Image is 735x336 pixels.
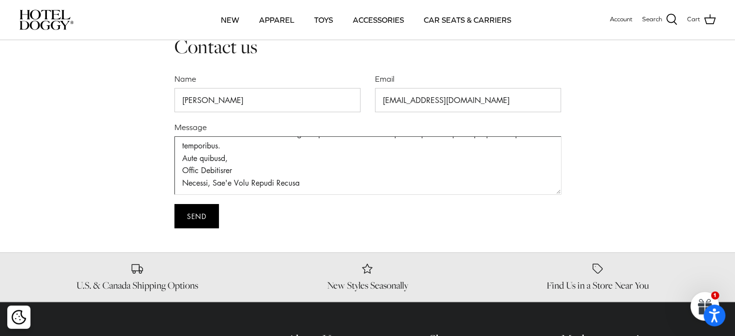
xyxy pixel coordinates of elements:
[610,15,633,23] span: Account
[687,15,700,25] span: Cart
[259,279,476,292] h6: New Styles Seasonally
[344,3,413,36] a: ACCESSORIES
[642,14,677,26] a: Search
[174,34,561,58] h2: Contact us
[19,10,73,30] img: hoteldoggycom
[642,15,662,25] span: Search
[250,3,303,36] a: APPAREL
[10,309,27,326] button: Cookie policy
[305,3,342,36] a: TOYS
[12,310,26,324] img: Cookie policy
[29,279,245,292] h6: U.S. & Canada Shipping Options
[375,73,561,84] label: Email
[7,306,30,329] div: Cookie policy
[415,3,520,36] a: CAR SEATS & CARRIERS
[610,15,633,25] a: Account
[174,204,219,228] input: Send
[490,262,706,292] a: Find Us in a Store Near You
[174,122,561,132] label: Message
[29,262,245,292] a: U.S. & Canada Shipping Options
[144,3,589,36] div: Primary navigation
[174,73,360,84] label: Name
[687,14,716,26] a: Cart
[490,279,706,292] h6: Find Us in a Store Near You
[212,3,248,36] a: NEW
